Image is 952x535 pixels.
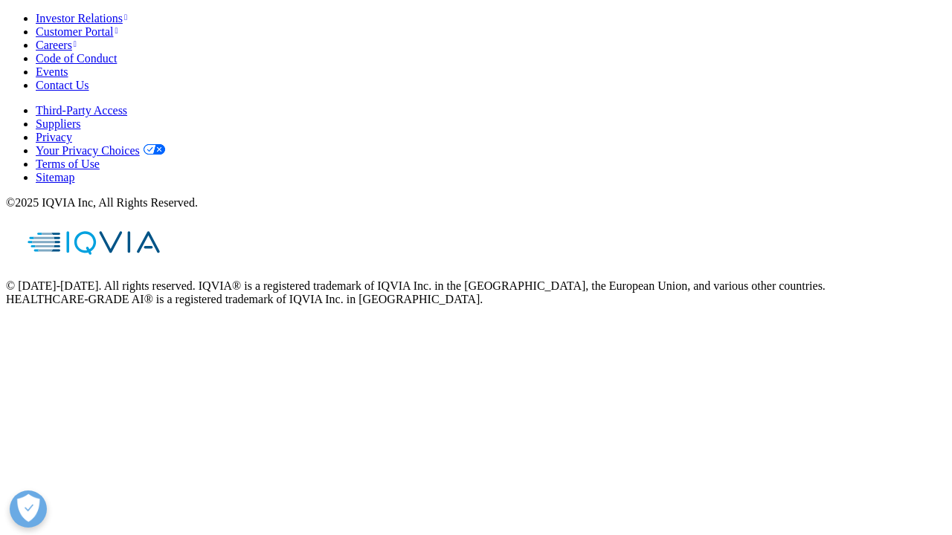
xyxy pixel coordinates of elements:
[36,131,72,143] a: Privacy
[36,65,68,78] a: Events
[36,158,100,170] a: Terms of Use
[36,52,117,65] a: Code of Conduct
[6,279,946,306] div: © [DATE]-[DATE]. All rights reserved. IQVIA® is a registered trademark of IQVIA Inc. in the [GEOG...
[36,79,89,91] a: Contact Us
[36,12,127,25] a: Investor Relations
[36,144,165,157] a: Your Privacy Choices
[36,171,74,184] a: Sitemap
[6,196,946,210] div: ©2025 IQVIA Inc, All Rights Reserved.
[36,39,77,51] a: Careers
[36,104,127,117] a: Third-Party Access
[36,25,118,38] a: Customer Portal
[36,117,80,130] a: Suppliers
[10,490,47,528] button: Open Preferences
